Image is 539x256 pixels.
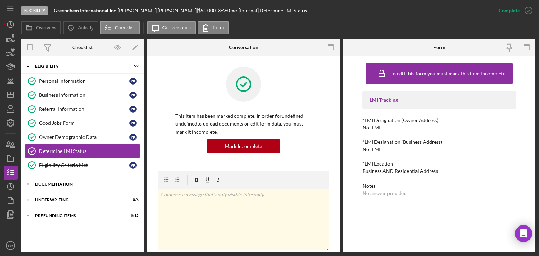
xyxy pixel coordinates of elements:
[72,45,93,50] div: Checklist
[39,120,129,126] div: Good Jobs Form
[8,244,13,248] text: LW
[229,45,258,50] div: Conversation
[129,120,137,127] div: P K
[129,134,137,141] div: P K
[39,92,129,98] div: Business Information
[100,21,140,34] button: Checklist
[237,8,307,13] div: | [Internal] Determine LMI Status
[207,139,280,153] button: Mark Incomplete
[78,25,93,31] label: Activity
[147,21,196,34] button: Conversation
[129,78,137,85] div: P K
[115,25,135,31] label: Checklist
[391,71,505,76] div: To edit this form you must mark this item incomplete
[25,130,140,144] a: Owner Demographic DataPK
[213,25,224,31] label: Form
[129,106,137,113] div: P K
[4,238,18,252] button: LW
[25,102,140,116] a: Referral InformationPK
[362,190,407,196] div: No answer provided
[362,147,380,152] div: Not LMI
[35,214,121,218] div: Prefunding Items
[39,134,129,140] div: Owner Demographic Data
[35,182,135,186] div: Documentation
[25,74,140,88] a: Personal InformationPK
[362,183,516,189] div: Notes
[21,6,48,15] div: Eligibility
[36,25,56,31] label: Overview
[433,45,445,50] div: Form
[218,8,225,13] div: 3 %
[118,8,198,13] div: [PERSON_NAME] [PERSON_NAME] |
[198,7,216,13] span: $50,000
[35,198,121,202] div: Underwriting
[515,225,532,242] div: Open Intercom Messenger
[499,4,520,18] div: Complete
[370,97,509,103] div: LMI Tracking
[35,64,121,68] div: Eligibility
[225,8,237,13] div: 60 mo
[54,8,118,13] div: |
[198,21,229,34] button: Form
[162,25,192,31] label: Conversation
[39,78,129,84] div: Personal Information
[25,116,140,130] a: Good Jobs FormPK
[362,117,516,123] div: *LMI Designation (Owner Address)
[126,64,139,68] div: 7 / 7
[126,214,139,218] div: 0 / 15
[129,92,137,99] div: P K
[129,162,137,169] div: P K
[54,7,116,13] b: Greenchem International Inc
[362,161,516,167] div: *LMI Location
[63,21,98,34] button: Activity
[225,139,262,153] div: Mark Incomplete
[25,158,140,172] a: Eligibility Criteria MetPK
[39,148,140,154] div: Determine LMI Status
[362,139,516,145] div: *LMI Designation (Business Address)
[25,144,140,158] a: Determine LMI Status
[39,106,129,112] div: Referral Information
[362,125,380,130] div: Not LMI
[126,198,139,202] div: 0 / 6
[362,168,438,174] div: Business AND Residential Address
[21,21,61,34] button: Overview
[175,112,312,136] p: This item has been marked complete. In order for undefined undefined to upload documents or edit ...
[492,4,535,18] button: Complete
[25,88,140,102] a: Business InformationPK
[39,162,129,168] div: Eligibility Criteria Met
